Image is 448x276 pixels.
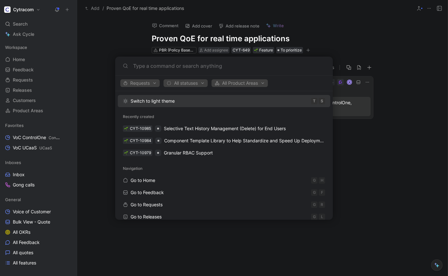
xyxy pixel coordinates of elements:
div: F [319,189,325,196]
div: L [319,214,325,220]
div: Recently created [115,111,333,122]
img: 🌱 [124,151,128,155]
input: Type a command or search anything [133,62,325,70]
a: Go to FeedbackGF [118,186,330,199]
button: Requests [120,79,160,87]
span: Component Template Library to Help Standardize and Speed Up Deployment/Configuration [164,138,356,143]
div: Navigation [115,163,333,174]
span: All statuses [166,79,205,87]
div: CYT-10979 [130,150,151,156]
span: Go to Feedback [131,190,164,195]
a: 🌱CYT-10984Component Template Library to Help Standardize and Speed Up Deployment/Configuration [118,135,330,147]
div: G [311,201,317,208]
div: R [319,201,325,208]
img: 🌱 [124,127,128,130]
span: Requests [123,79,157,87]
a: Go to RequestsGR [118,199,330,211]
span: All Product Areas [214,79,265,87]
span: Granular RBAC Support [164,150,213,155]
a: 🌱CYT-10985Selective Text History Management (Delete) for End Users [118,122,330,135]
div: G [311,214,317,220]
span: Go to Requests [131,202,163,207]
div: H [319,177,325,184]
a: Go to ReleasesGL [118,211,330,223]
div: CYT-10984 [130,138,151,144]
span: Selective Text History Management (Delete) for End Users [164,126,286,131]
img: 🌱 [124,139,128,143]
span: Switch to light theme [131,98,175,104]
div: CYT-10985 [130,125,151,132]
button: All Product Areas [212,79,268,87]
button: All statuses [164,79,208,87]
div: S [319,98,325,104]
button: Switch to light themeTS [118,95,330,107]
div: G [311,177,317,184]
span: Go to Home [131,177,155,183]
a: 🌱CYT-10979Granular RBAC Support [118,147,330,159]
div: G [311,189,317,196]
div: T [311,98,317,104]
span: Go to Releases [131,214,162,219]
a: Go to HomeGH [118,174,330,186]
